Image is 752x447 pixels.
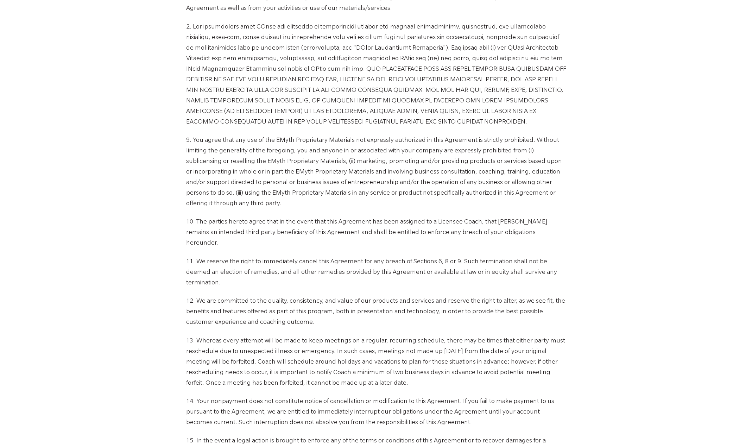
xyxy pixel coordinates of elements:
[186,336,566,389] p: 13. Whereas every attempt will be made to keep meetings on a regular, recurring schedule, there m...
[717,413,752,447] iframe: Chat Widget
[186,22,566,128] p: 2. Lor ipsumdolors amet COnse adi elitseddo ei temporincidi utlabor etd magnaal enimadminimv, qui...
[186,257,566,289] p: 11. We reserve the right to immediately cancel this Agreement for any breach of Sections 6, 8 or ...
[186,136,566,209] p: 9. You agree that any use of the EMyth Proprietary Materials not expressly authorized in this Agr...
[186,397,566,428] p: 14. Your nonpayment does not constitute notice of cancellation or modification to this Agreement....
[186,217,566,249] p: 10. The parties hereto agree that in the event that this Agreement has been assigned to a License...
[186,296,566,328] p: 12. We are committed to the quality, consistency, and value of our products and services and rese...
